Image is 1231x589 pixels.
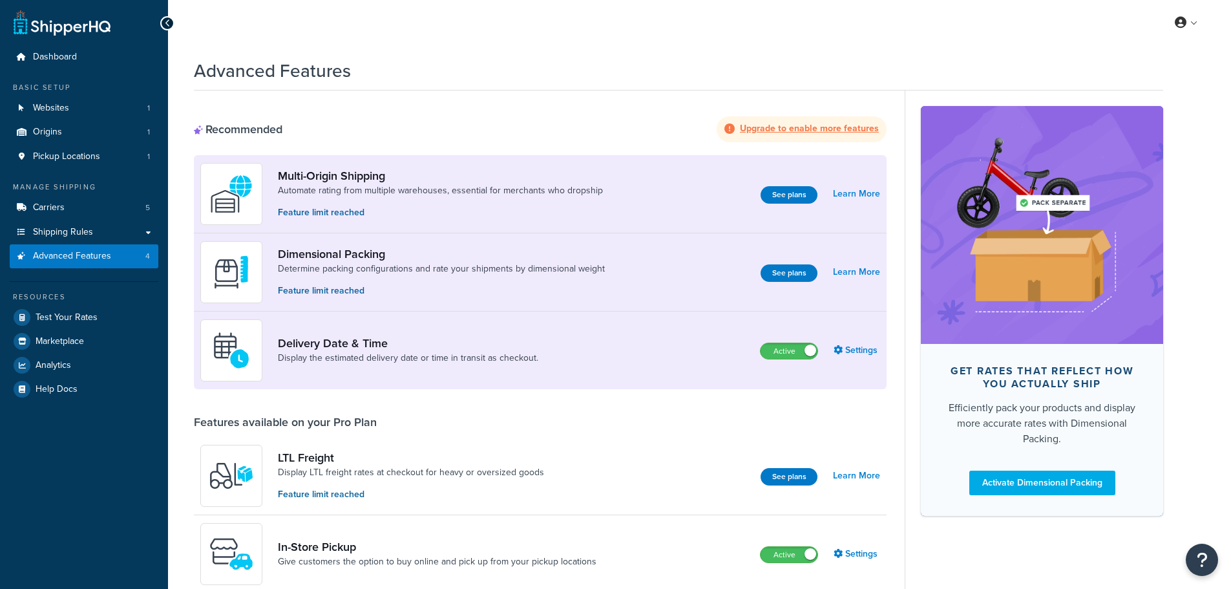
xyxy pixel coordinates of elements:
[33,127,62,138] span: Origins
[209,531,254,577] img: wfgcfpwTIucLEAAAAASUVORK5CYII=
[278,247,605,261] a: Dimensional Packing
[10,96,158,120] a: Websites1
[278,540,596,554] a: In-Store Pickup
[10,354,158,377] a: Analytics
[194,415,377,429] div: Features available on your Pro Plan
[10,244,158,268] li: Advanced Features
[278,487,544,502] p: Feature limit reached
[278,206,603,220] p: Feature limit reached
[10,82,158,93] div: Basic Setup
[278,451,544,465] a: LTL Freight
[278,352,538,365] a: Display the estimated delivery date or time in transit as checkout.
[147,103,150,114] span: 1
[1186,544,1218,576] button: Open Resource Center
[833,263,880,281] a: Learn More
[10,182,158,193] div: Manage Shipping
[278,555,596,568] a: Give customers the option to buy online and pick up from your pickup locations
[278,184,603,197] a: Automate rating from multiple warehouses, essential for merchants who dropship
[33,151,100,162] span: Pickup Locations
[10,145,158,169] li: Pickup Locations
[761,468,817,486] button: See plans
[36,336,84,347] span: Marketplace
[942,365,1142,391] div: Get rates that reflect how you actually ship
[10,220,158,244] a: Shipping Rules
[10,120,158,144] a: Origins1
[278,466,544,479] a: Display LTL freight rates at checkout for heavy or oversized goods
[942,400,1142,447] div: Efficiently pack your products and display more accurate rates with Dimensional Packing.
[145,251,150,262] span: 4
[33,227,93,238] span: Shipping Rules
[278,336,538,350] a: Delivery Date & Time
[10,330,158,353] a: Marketplace
[10,120,158,144] li: Origins
[761,186,817,204] button: See plans
[36,360,71,371] span: Analytics
[147,151,150,162] span: 1
[36,312,98,323] span: Test Your Rates
[209,250,254,295] img: DTVBYsAAAAAASUVORK5CYII=
[10,306,158,329] a: Test Your Rates
[209,171,254,217] img: WatD5o0RtDAAAAAElFTkSuQmCC
[194,58,351,83] h1: Advanced Features
[33,103,69,114] span: Websites
[10,244,158,268] a: Advanced Features4
[10,145,158,169] a: Pickup Locations1
[278,284,605,298] p: Feature limit reached
[10,96,158,120] li: Websites
[833,467,880,485] a: Learn More
[278,169,603,183] a: Multi-Origin Shipping
[834,341,880,359] a: Settings
[209,328,254,373] img: gfkeb5ejjkALwAAAABJRU5ErkJggg==
[145,202,150,213] span: 5
[740,122,879,135] strong: Upgrade to enable more features
[761,264,817,282] button: See plans
[33,202,65,213] span: Carriers
[969,471,1115,495] a: Activate Dimensional Packing
[10,292,158,303] div: Resources
[33,251,111,262] span: Advanced Features
[10,45,158,69] a: Dashboard
[33,52,77,63] span: Dashboard
[833,185,880,203] a: Learn More
[194,122,282,136] div: Recommended
[761,547,817,562] label: Active
[940,125,1144,325] img: feature-image-dim-d40ad3071a2b3c8e08177464837368e35600d3c5e73b18a22c1e4bb210dc32ac.png
[36,384,78,395] span: Help Docs
[147,127,150,138] span: 1
[761,343,817,359] label: Active
[278,262,605,275] a: Determine packing configurations and rate your shipments by dimensional weight
[10,196,158,220] a: Carriers5
[209,453,254,498] img: y79ZsPf0fXUFUhFXDzUgf+ktZg5F2+ohG75+v3d2s1D9TjoU8PiyCIluIjV41seZevKCRuEjTPPOKHJsQcmKCXGdfprl3L4q7...
[10,378,158,401] a: Help Docs
[834,545,880,563] a: Settings
[10,196,158,220] li: Carriers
